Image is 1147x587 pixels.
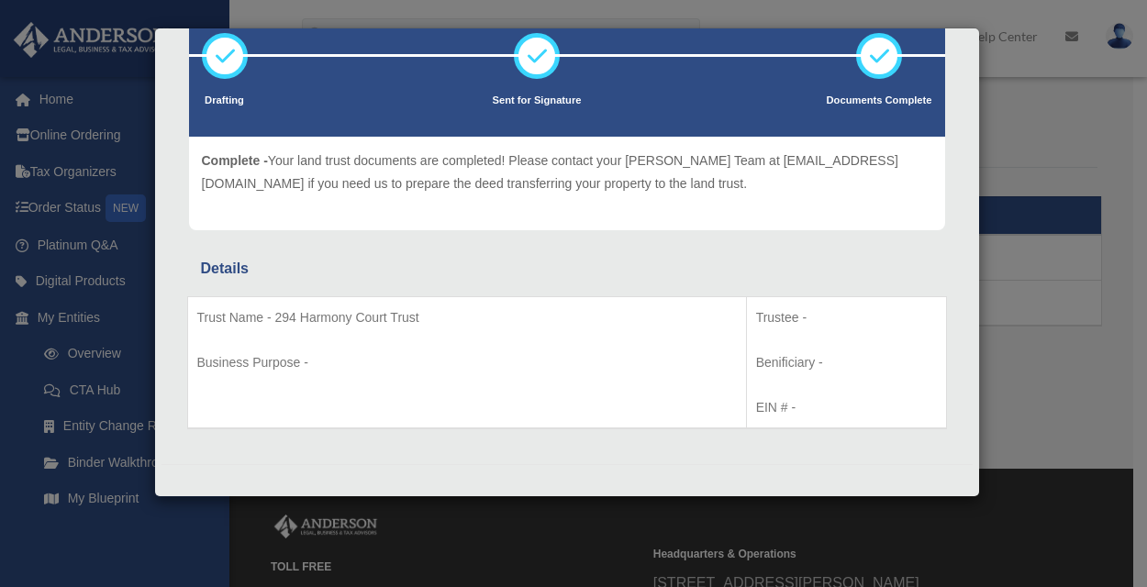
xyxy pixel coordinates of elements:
[493,92,582,110] p: Sent for Signature
[197,306,737,329] p: Trust Name - 294 Harmony Court Trust
[756,396,937,419] p: EIN # -
[201,256,933,282] div: Details
[756,351,937,374] p: Benificiary -
[756,306,937,329] p: Trustee -
[202,153,268,168] span: Complete -
[202,92,248,110] p: Drafting
[197,351,737,374] p: Business Purpose -
[202,150,932,194] p: Your land trust documents are completed! Please contact your [PERSON_NAME] Team at [EMAIL_ADDRESS...
[827,92,932,110] p: Documents Complete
